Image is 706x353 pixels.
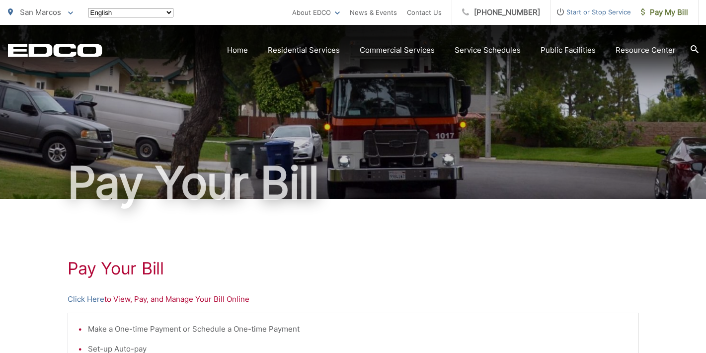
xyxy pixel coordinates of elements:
[88,323,628,335] li: Make a One-time Payment or Schedule a One-time Payment
[68,259,639,278] h1: Pay Your Bill
[68,293,104,305] a: Click Here
[360,44,435,56] a: Commercial Services
[8,43,102,57] a: EDCD logo. Return to the homepage.
[20,7,61,17] span: San Marcos
[455,44,521,56] a: Service Schedules
[8,158,699,208] h1: Pay Your Bill
[68,293,639,305] p: to View, Pay, and Manage Your Bill Online
[641,6,688,18] span: Pay My Bill
[292,6,340,18] a: About EDCO
[407,6,442,18] a: Contact Us
[88,8,173,17] select: Select a language
[268,44,340,56] a: Residential Services
[541,44,596,56] a: Public Facilities
[350,6,397,18] a: News & Events
[227,44,248,56] a: Home
[616,44,676,56] a: Resource Center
